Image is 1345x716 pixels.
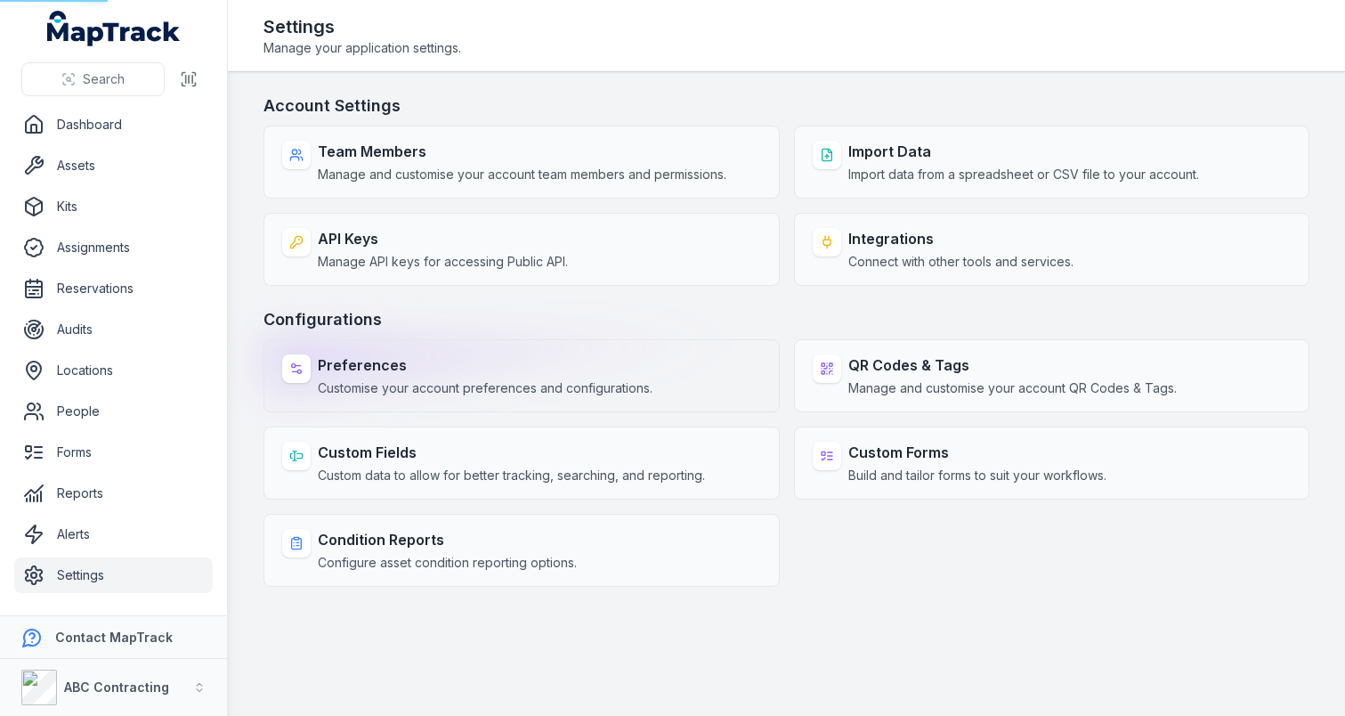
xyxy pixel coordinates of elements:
a: Kits [14,189,213,224]
a: Condition ReportsConfigure asset condition reporting options. [263,514,780,587]
a: Assets [14,148,213,183]
a: PreferencesCustomise your account preferences and configurations. [263,339,780,412]
a: Forms [14,435,213,470]
span: Manage API keys for accessing Public API. [318,253,568,271]
strong: Condition Reports [318,529,577,550]
strong: Import Data [848,141,1199,162]
a: API KeysManage API keys for accessing Public API. [263,213,780,286]
span: Custom data to allow for better tracking, searching, and reporting. [318,467,705,484]
h2: Settings [263,14,461,39]
span: Manage your application settings. [263,39,461,57]
span: Configure asset condition reporting options. [318,554,577,572]
span: Import data from a spreadsheet or CSV file to your account. [848,166,1199,183]
a: Reservations [14,271,213,306]
span: Connect with other tools and services. [848,253,1074,271]
a: IntegrationsConnect with other tools and services. [794,213,1310,286]
a: Import DataImport data from a spreadsheet or CSV file to your account. [794,126,1310,199]
a: Dashboard [14,107,213,142]
strong: Integrations [848,228,1074,249]
strong: Preferences [318,354,652,376]
strong: ABC Contracting [64,679,169,695]
span: Build and tailor forms to suit your workflows. [848,467,1106,484]
a: Locations [14,353,213,388]
a: Alerts [14,517,213,552]
strong: QR Codes & Tags [848,354,1177,376]
span: Manage and customise your account QR Codes & Tags. [848,379,1177,397]
span: Manage and customise your account team members and permissions. [318,166,726,183]
strong: Team Members [318,141,726,162]
span: Customise your account preferences and configurations. [318,379,652,397]
h3: Configurations [263,307,1309,332]
strong: Contact MapTrack [55,630,173,645]
strong: Custom Forms [848,442,1106,463]
strong: Custom Fields [318,442,705,463]
h3: Account Settings [263,94,1309,118]
a: Custom FieldsCustom data to allow for better tracking, searching, and reporting. [263,427,780,500]
a: Reports [14,476,213,511]
button: Search [21,62,165,96]
a: Assignments [14,230,213,265]
a: MapTrack [47,11,181,46]
span: Search [83,70,125,88]
a: People [14,394,213,429]
a: QR Codes & TagsManage and customise your account QR Codes & Tags. [794,339,1310,412]
a: Audits [14,312,213,347]
strong: API Keys [318,228,568,249]
a: Custom FormsBuild and tailor forms to suit your workflows. [794,427,1310,500]
a: Team MembersManage and customise your account team members and permissions. [263,126,780,199]
a: Settings [14,557,213,593]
